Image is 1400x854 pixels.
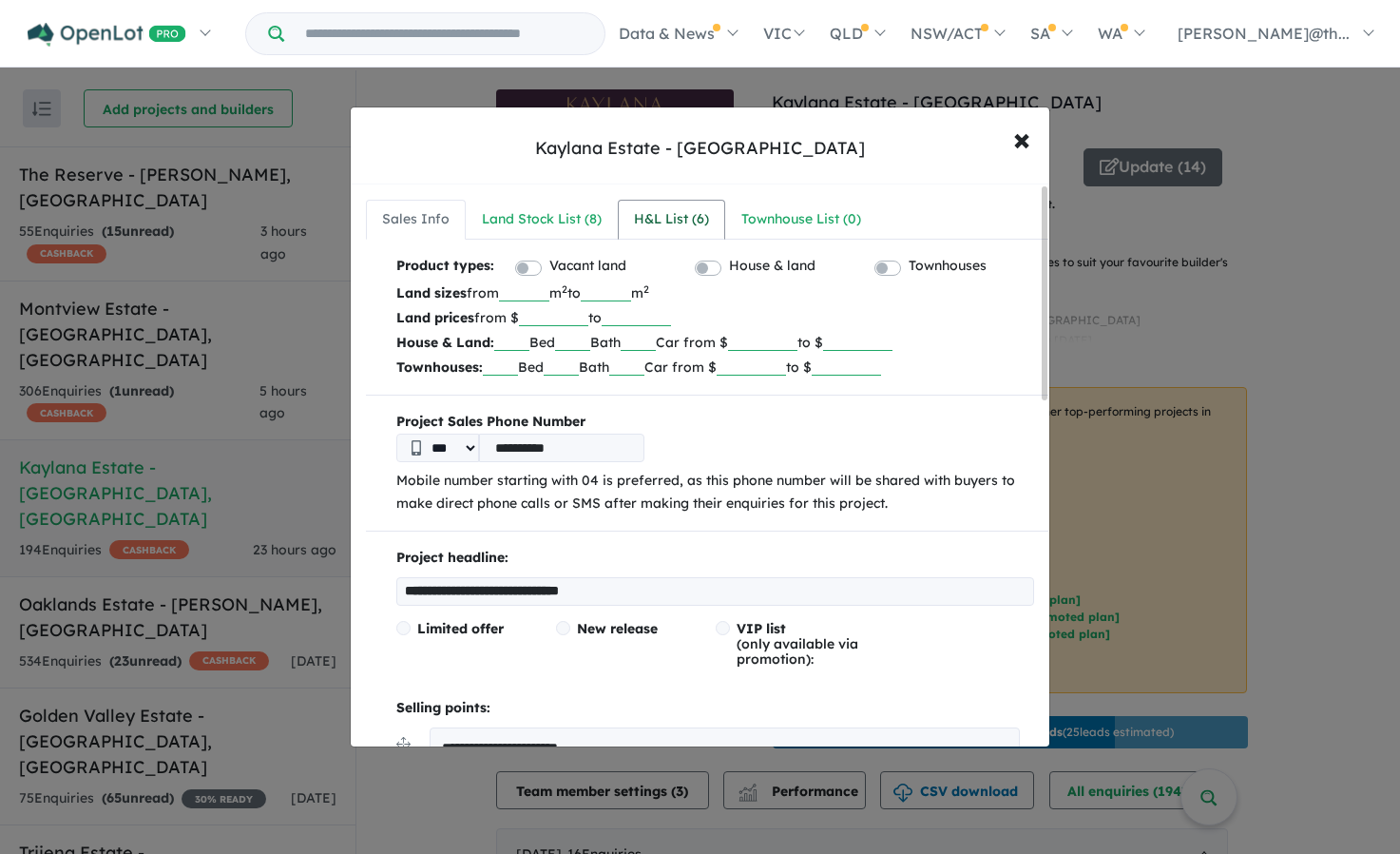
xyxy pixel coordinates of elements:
[412,440,421,456] img: Phone icon
[396,547,1034,570] p: Project headline:
[396,284,467,301] b: Land sizes
[382,208,450,231] div: Sales Info
[535,136,865,161] div: Kaylana Estate - [GEOGRAPHIC_DATA]
[396,334,494,351] b: House & Land:
[737,620,858,668] span: (only available via promotion):
[396,309,474,326] b: Land prices
[396,330,1034,355] p: Bed Bath Car from $ to $
[28,23,186,47] img: Openlot PRO Logo White
[396,697,1034,720] p: Selling points:
[643,282,649,296] sup: 2
[1178,24,1350,43] span: [PERSON_NAME]@th...
[634,208,709,231] div: H&L List ( 6 )
[396,737,411,751] img: drag.svg
[741,208,861,231] div: Townhouse List ( 0 )
[577,620,658,637] span: New release
[737,620,786,637] span: VIP list
[1013,118,1030,159] span: ×
[396,255,494,281] b: Product types:
[417,620,504,637] span: Limited offer
[396,470,1034,515] p: Mobile number starting with 04 is preferred, as this phone number will be shared with buyers to m...
[396,411,1034,434] b: Project Sales Phone Number
[549,255,626,278] label: Vacant land
[396,305,1034,330] p: from $ to
[729,255,815,278] label: House & land
[909,255,987,278] label: Townhouses
[482,208,602,231] div: Land Stock List ( 8 )
[396,355,1034,379] p: Bed Bath Car from $ to $
[396,359,483,376] b: Townhouses:
[396,281,1034,305] p: from m to m
[288,13,601,54] input: Try estate name, suburb, builder or developer
[562,282,567,296] sup: 2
